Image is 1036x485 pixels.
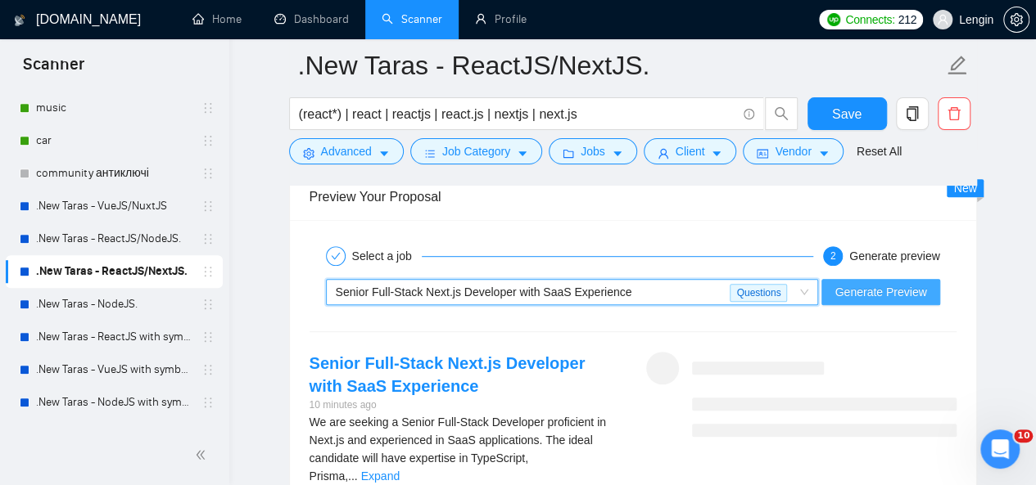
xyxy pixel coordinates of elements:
span: 2 [830,250,836,262]
span: Advanced [321,142,372,160]
a: dashboardDashboard [274,12,349,26]
button: delete [938,97,970,130]
span: delete [939,106,970,121]
span: holder [201,167,215,180]
span: folder [563,147,574,159]
a: car [36,124,192,157]
span: 212 [898,11,916,29]
button: Save [808,97,887,130]
span: We are seeking a Senior Full-Stack Developer proficient in Next.js and experienced in SaaS applic... [310,415,606,483]
span: caret-down [378,147,390,159]
span: Connects: [845,11,894,29]
span: holder [201,232,215,245]
a: music [36,92,192,124]
span: caret-down [612,147,623,159]
div: 10 minutes ago [310,397,620,413]
a: .New Taras - NodeJS with symbols [36,386,192,419]
a: .New Taras - WordPress with symbols [36,419,192,451]
span: caret-down [818,147,830,159]
a: .New Taras - ReactJS/NextJS. [36,255,192,288]
span: holder [201,396,215,409]
a: .New Taras - NodeJS. [36,288,192,321]
button: userClientcaret-down [644,138,737,164]
a: Senior Full-Stack Next.js Developer with SaaS Experience [310,354,586,395]
span: search [766,106,797,121]
div: We are seeking a Senior Full-Stack Developer proficient in Next.js and experienced in SaaS applic... [310,413,620,485]
a: setting [1003,13,1029,26]
span: Senior Full-Stack Next.js Developer with SaaS Experience [336,285,632,299]
span: user [658,147,669,159]
span: Scanner [10,52,97,87]
div: Generate preview [849,246,940,266]
span: holder [201,265,215,278]
span: setting [303,147,314,159]
span: edit [947,55,968,76]
button: idcardVendorcaret-down [743,138,843,164]
span: info-circle [744,109,754,119]
span: bars [424,147,436,159]
span: New [953,182,976,195]
a: .New Taras - ReactJS/NodeJS. [36,222,192,255]
input: Search Freelance Jobs... [299,104,736,124]
span: Client [676,142,705,160]
span: Vendor [775,142,811,160]
span: holder [201,363,215,376]
a: homeHome [192,12,242,26]
a: community антиключі [36,157,192,190]
span: Generate Preview [835,283,926,301]
span: Questions [730,284,787,302]
span: idcard [757,147,768,159]
img: upwork-logo.png [827,13,840,26]
div: Select a job [352,246,422,266]
img: logo [14,7,25,34]
a: .New Taras - VueJS/NuxtJS [36,190,192,222]
span: copy [897,106,928,121]
span: holder [201,101,215,115]
span: double-left [195,447,211,463]
button: settingAdvancedcaret-down [289,138,404,164]
span: user [937,14,948,25]
span: Job Category [442,142,510,160]
span: Jobs [581,142,605,160]
span: holder [201,298,215,311]
span: Save [832,104,862,124]
span: holder [201,200,215,213]
button: Generate Preview [821,279,939,305]
span: caret-down [517,147,528,159]
button: setting [1003,7,1029,33]
input: Scanner name... [298,45,943,86]
span: setting [1004,13,1029,26]
button: copy [896,97,929,130]
a: userProfile [475,12,527,26]
button: search [765,97,798,130]
a: Reset All [857,142,902,160]
a: .New Taras - ReactJS with symbols [36,321,192,353]
span: check [331,251,341,261]
span: holder [201,330,215,344]
iframe: Intercom live chat [980,429,1020,469]
span: caret-down [711,147,722,159]
a: .New Taras - VueJS with symbols [36,353,192,386]
button: barsJob Categorycaret-down [410,138,542,164]
a: searchScanner [382,12,442,26]
span: holder [201,134,215,147]
button: folderJobscaret-down [549,138,637,164]
a: Expand [361,469,400,483]
span: 10 [1014,429,1033,442]
div: Preview Your Proposal [310,173,957,220]
span: ... [348,469,358,483]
